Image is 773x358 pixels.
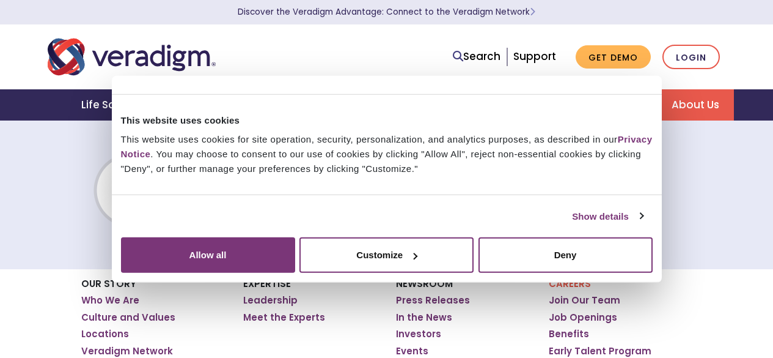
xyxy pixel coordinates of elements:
a: Support [513,49,556,64]
a: About Us [657,89,734,121]
span: Learn More [530,6,535,18]
a: Veradigm Network [81,345,173,357]
a: Join Our Team [549,294,620,307]
a: Benefits [549,328,589,340]
a: Job Openings [549,311,617,324]
button: Customize [299,237,474,273]
a: Early Talent Program [549,345,651,357]
button: Allow all [121,237,295,273]
a: Get Demo [576,45,651,69]
div: This website uses cookies for site operation, security, personalization, and analytics purposes, ... [121,132,653,176]
a: Press Releases [396,294,470,307]
a: Who We Are [81,294,139,307]
a: Culture and Values [81,311,175,324]
a: Meet the Experts [243,311,325,324]
a: Search [453,48,500,65]
a: Login [662,45,720,70]
a: Events [396,345,428,357]
a: Privacy Notice [121,134,653,159]
img: Veradigm logo [48,37,216,77]
a: Investors [396,328,441,340]
div: This website uses cookies [121,113,653,127]
a: Show details [572,209,643,223]
a: Locations [81,328,129,340]
button: Deny [478,237,653,273]
a: Discover the Veradigm Advantage: Connect to the Veradigm NetworkLearn More [238,6,535,18]
a: Life Sciences [67,89,168,121]
a: Leadership [243,294,298,307]
a: In the News [396,311,452,324]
